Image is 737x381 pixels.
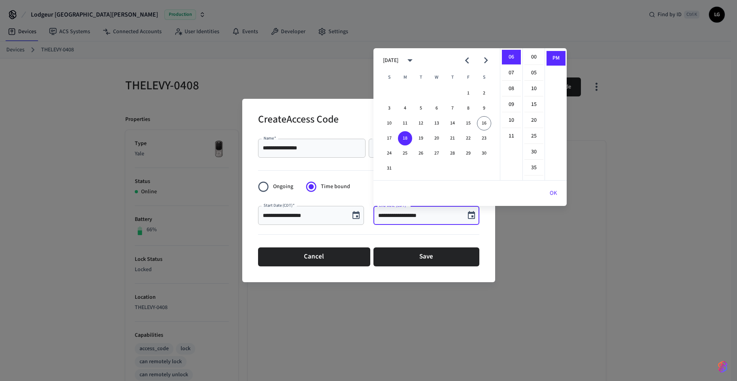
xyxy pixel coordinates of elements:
button: Choose date, selected date is Aug 16, 2025 [348,207,364,223]
li: 7 hours [502,66,521,81]
label: Start Date (CDT) [264,202,294,208]
button: 14 [445,116,460,130]
button: 20 [430,131,444,145]
button: 30 [477,146,491,160]
li: 10 hours [502,113,521,128]
button: 19 [414,131,428,145]
ul: Select meridiem [545,48,567,180]
button: 10 [382,116,396,130]
div: [DATE] [383,57,398,65]
button: 31 [382,161,396,175]
ul: Select hours [500,48,522,180]
li: 30 minutes [524,145,543,160]
span: Ongoing [273,183,293,191]
li: 20 minutes [524,113,543,128]
span: Friday [461,70,475,85]
span: Tuesday [414,70,428,85]
button: 26 [414,146,428,160]
li: PM [547,51,565,66]
button: Cancel [258,247,370,266]
span: Time bound [321,183,350,191]
img: SeamLogoGradient.69752ec5.svg [718,360,728,373]
span: Thursday [445,70,460,85]
button: 12 [414,116,428,130]
button: Previous month [458,51,476,70]
button: 17 [382,131,396,145]
span: Monday [398,70,412,85]
li: 10 minutes [524,81,543,96]
button: 6 [430,101,444,115]
button: 11 [398,116,412,130]
span: Sunday [382,70,396,85]
button: Next month [477,51,495,70]
button: 28 [445,146,460,160]
li: 11 hours [502,129,521,143]
button: 7 [445,101,460,115]
button: 4 [398,101,412,115]
button: 8 [461,101,475,115]
button: 27 [430,146,444,160]
button: 29 [461,146,475,160]
span: Saturday [477,70,491,85]
button: 18 [398,131,412,145]
button: Save [373,247,479,266]
button: 24 [382,146,396,160]
button: 3 [382,101,396,115]
button: 13 [430,116,444,130]
button: 22 [461,131,475,145]
ul: Select minutes [522,48,545,180]
button: 5 [414,101,428,115]
li: 40 minutes [524,176,543,191]
button: 1 [461,86,475,100]
button: 16 [477,116,491,130]
li: 15 minutes [524,97,543,112]
button: Choose date, selected date is Aug 18, 2025 [464,207,479,223]
button: 15 [461,116,475,130]
li: 8 hours [502,81,521,96]
button: 2 [477,86,491,100]
button: 21 [445,131,460,145]
button: 23 [477,131,491,145]
li: 5 minutes [524,66,543,81]
span: Wednesday [430,70,444,85]
button: 9 [477,101,491,115]
li: 25 minutes [524,129,543,144]
button: calendar view is open, switch to year view [401,51,419,70]
button: 25 [398,146,412,160]
li: 35 minutes [524,160,543,175]
label: Name [264,135,276,141]
button: OK [540,184,567,203]
h2: Create Access Code [258,108,339,132]
li: 6 hours [502,50,521,65]
li: 0 minutes [524,50,543,65]
li: 9 hours [502,97,521,112]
